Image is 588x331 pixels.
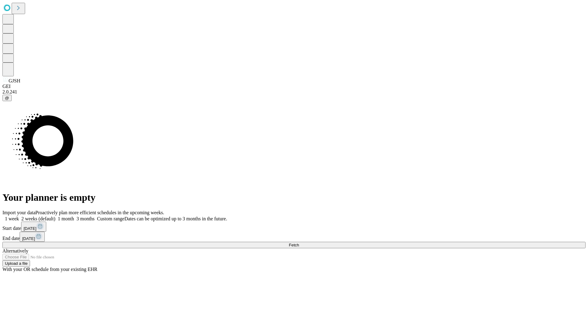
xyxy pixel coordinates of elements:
span: [DATE] [24,226,36,231]
span: Fetch [289,243,299,247]
button: [DATE] [21,222,46,232]
button: [DATE] [20,232,45,242]
span: [DATE] [22,236,35,241]
span: Custom range [97,216,124,221]
span: Dates can be optimized up to 3 months in the future. [124,216,227,221]
div: GEI [2,84,586,89]
span: @ [5,96,9,100]
span: 1 month [58,216,74,221]
div: Start date [2,222,586,232]
div: 2.0.241 [2,89,586,95]
button: Fetch [2,242,586,248]
span: 1 week [5,216,19,221]
span: Alternatively [2,248,28,253]
span: 2 weeks (default) [21,216,55,221]
div: End date [2,232,586,242]
span: Import your data [2,210,36,215]
h1: Your planner is empty [2,192,586,203]
span: 3 months [77,216,95,221]
span: With your OR schedule from your existing EHR [2,267,97,272]
span: GJSH [9,78,20,83]
button: @ [2,95,12,101]
button: Upload a file [2,260,30,267]
span: Proactively plan more efficient schedules in the upcoming weeks. [36,210,164,215]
